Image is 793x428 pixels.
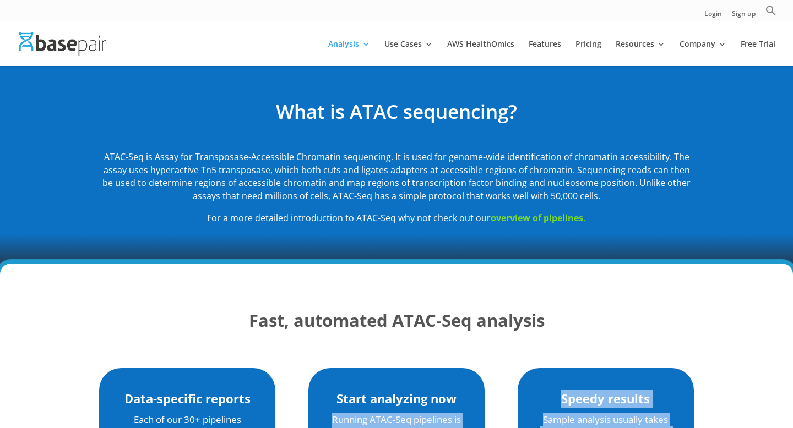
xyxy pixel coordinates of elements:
a: AWS HealthOmics [447,40,514,66]
a: Company [680,40,726,66]
a: Login [704,10,722,22]
a: Search Icon Link [765,5,776,22]
img: Basepair [19,32,106,56]
iframe: Drift Widget Chat Controller [582,349,780,415]
svg: Search [765,5,776,16]
a: Resources [616,40,665,66]
a: Analysis [328,40,370,66]
a: Pricing [575,40,601,66]
h2: What is ATAC sequencing? [99,98,694,131]
a: overview of pipelines. [491,212,586,224]
h2: Data-specific reports [121,390,253,413]
a: Free Trial [741,40,775,66]
h2: Start analyzing now [330,390,463,413]
a: Sign up [732,10,756,22]
p: ATAC-Seq is Assay for Transposase-Accessible Chromatin sequencing. It is used for genome-wide ide... [99,151,694,212]
a: Use Cases [384,40,433,66]
h2: Speedy results [540,390,672,413]
a: Features [529,40,561,66]
p: For a more detailed introduction to ATAC-Seq why not check out our [99,212,694,225]
h2: Fast, automated ATAC-Seq analysis [99,308,694,338]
